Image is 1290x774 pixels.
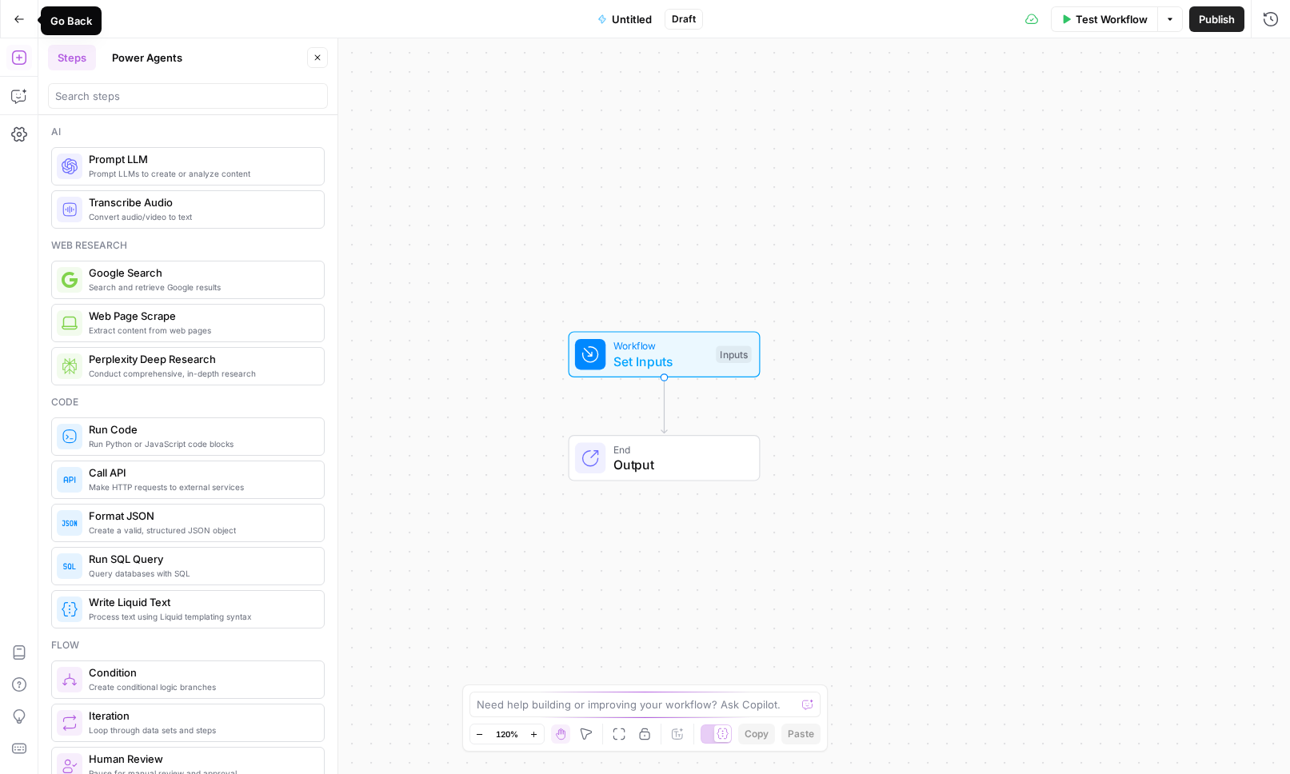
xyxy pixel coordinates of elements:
[89,167,311,180] span: Prompt LLMs to create or analyze content
[51,238,325,253] div: Web research
[89,610,311,623] span: Process text using Liquid templating syntax
[102,45,192,70] button: Power Agents
[672,12,696,26] span: Draft
[613,338,709,353] span: Workflow
[516,331,813,377] div: WorkflowSet InputsInputs
[89,265,311,281] span: Google Search
[781,724,821,744] button: Paste
[89,421,311,437] span: Run Code
[788,727,814,741] span: Paste
[1076,11,1148,27] span: Test Workflow
[1189,6,1244,32] button: Publish
[661,377,667,433] g: Edge from start to end
[516,435,813,481] div: EndOutput
[89,465,311,481] span: Call API
[89,664,311,680] span: Condition
[89,367,311,380] span: Conduct comprehensive, in-depth research
[745,727,769,741] span: Copy
[55,88,321,104] input: Search steps
[51,125,325,139] div: Ai
[89,724,311,736] span: Loop through data sets and steps
[1199,11,1235,27] span: Publish
[89,308,311,324] span: Web Page Scrape
[89,437,311,450] span: Run Python or JavaScript code blocks
[89,281,311,293] span: Search and retrieve Google results
[89,551,311,567] span: Run SQL Query
[588,6,661,32] button: Untitled
[50,13,92,29] div: Go Back
[89,524,311,537] span: Create a valid, structured JSON object
[51,638,325,652] div: Flow
[89,151,311,167] span: Prompt LLM
[613,441,744,457] span: End
[613,455,744,474] span: Output
[89,481,311,493] span: Make HTTP requests to external services
[738,724,775,744] button: Copy
[89,508,311,524] span: Format JSON
[613,352,709,371] span: Set Inputs
[496,728,518,740] span: 120%
[89,194,311,210] span: Transcribe Audio
[716,345,751,363] div: Inputs
[89,210,311,223] span: Convert audio/video to text
[1051,6,1157,32] button: Test Workflow
[89,351,311,367] span: Perplexity Deep Research
[89,708,311,724] span: Iteration
[89,594,311,610] span: Write Liquid Text
[89,324,311,337] span: Extract content from web pages
[612,11,652,27] span: Untitled
[89,751,311,767] span: Human Review
[51,395,325,409] div: Code
[89,567,311,580] span: Query databases with SQL
[48,45,96,70] button: Steps
[89,680,311,693] span: Create conditional logic branches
